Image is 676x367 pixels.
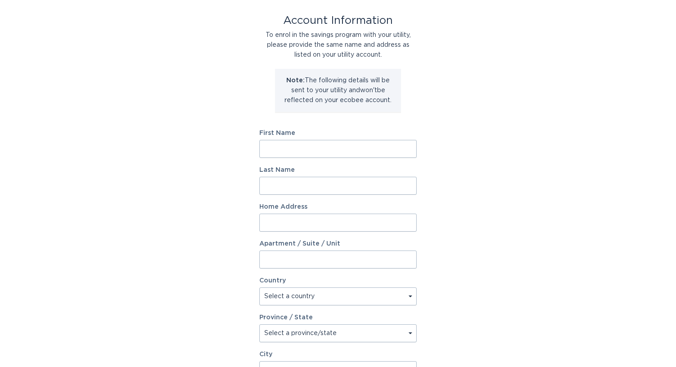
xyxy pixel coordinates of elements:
[259,167,417,173] label: Last Name
[259,16,417,26] div: Account Information
[259,204,417,210] label: Home Address
[259,314,313,321] label: Province / State
[259,241,417,247] label: Apartment / Suite / Unit
[259,277,286,284] label: Country
[286,77,305,84] strong: Note:
[259,30,417,60] div: To enrol in the savings program with your utility, please provide the same name and address as li...
[259,351,417,358] label: City
[259,130,417,136] label: First Name
[282,76,394,105] p: The following details will be sent to your utility and won't be reflected on your ecobee account.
